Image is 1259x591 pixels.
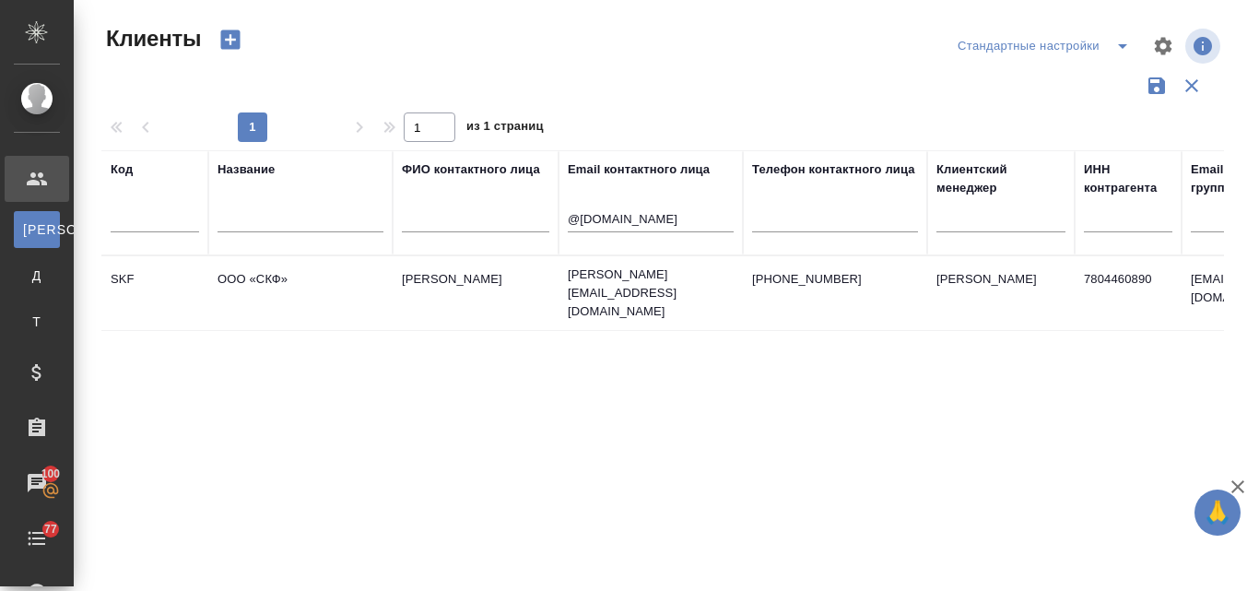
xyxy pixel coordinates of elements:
[936,160,1065,197] div: Клиентский менеджер
[23,266,51,285] span: Д
[5,460,69,506] a: 100
[393,261,559,325] td: [PERSON_NAME]
[1185,29,1224,64] span: Посмотреть информацию
[101,24,201,53] span: Клиенты
[953,31,1141,61] div: split button
[14,257,60,294] a: Д
[14,211,60,248] a: [PERSON_NAME]
[1139,68,1174,103] button: Сохранить фильтры
[23,220,51,239] span: [PERSON_NAME]
[568,160,710,179] div: Email контактного лица
[927,261,1075,325] td: [PERSON_NAME]
[1194,490,1241,536] button: 🙏
[1174,68,1209,103] button: Сбросить фильтры
[568,266,734,321] p: [PERSON_NAME][EMAIL_ADDRESS][DOMAIN_NAME]
[208,24,253,55] button: Создать
[1141,24,1185,68] span: Настроить таблицу
[218,160,275,179] div: Название
[14,303,60,340] a: Т
[466,115,544,142] span: из 1 страниц
[1084,160,1172,197] div: ИНН контрагента
[1202,493,1233,532] span: 🙏
[5,515,69,561] a: 77
[752,270,918,289] p: [PHONE_NUMBER]
[33,520,68,538] span: 77
[1075,261,1182,325] td: 7804460890
[752,160,915,179] div: Телефон контактного лица
[208,261,393,325] td: ООО «СКФ»
[101,261,208,325] td: SKF
[402,160,540,179] div: ФИО контактного лица
[30,465,72,483] span: 100
[111,160,133,179] div: Код
[23,313,51,331] span: Т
